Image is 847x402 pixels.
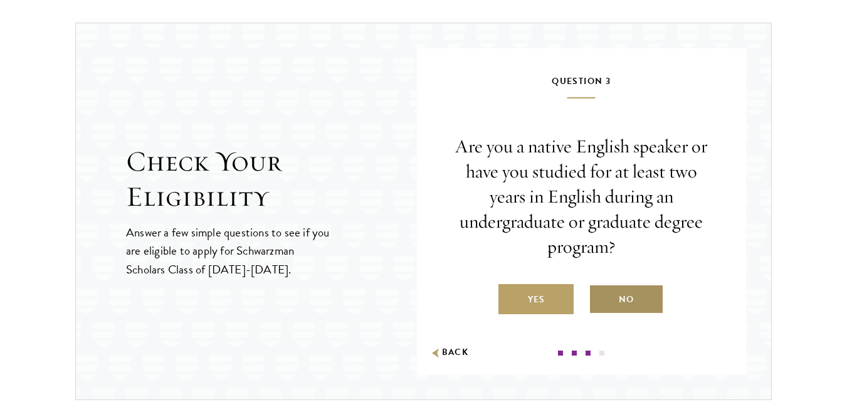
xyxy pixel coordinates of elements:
[455,134,709,259] p: Are you a native English speaker or have you studied for at least two years in English during an ...
[589,284,664,314] label: No
[455,73,709,98] h5: Question 3
[126,223,331,278] p: Answer a few simple questions to see if you are eligible to apply for Schwarzman Scholars Class o...
[126,144,417,214] h2: Check Your Eligibility
[429,346,469,359] button: Back
[498,284,574,314] label: Yes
